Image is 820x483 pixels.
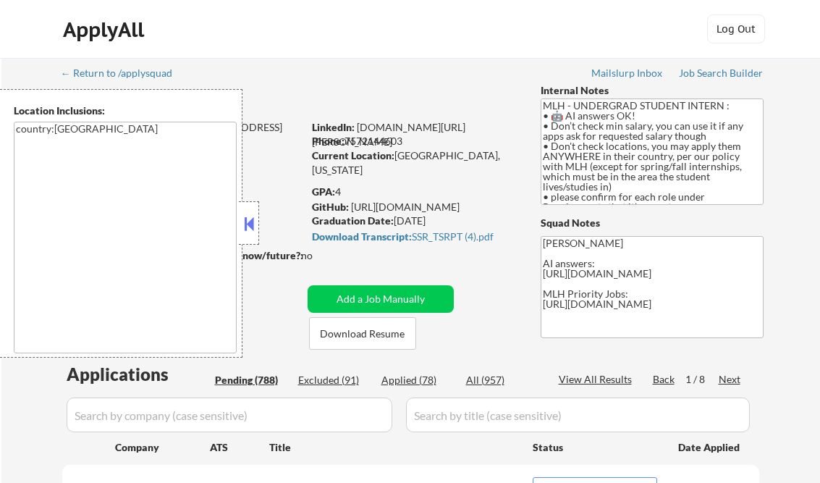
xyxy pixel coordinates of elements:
[312,232,513,242] div: SSR_TSRPT (4).pdf
[308,285,454,313] button: Add a Job Manually
[312,149,394,161] strong: Current Location:
[301,248,342,263] div: no
[14,104,237,118] div: Location Inclusions:
[679,67,764,82] a: Job Search Builder
[63,17,148,42] div: ApplyAll
[707,14,765,43] button: Log Out
[309,317,416,350] button: Download Resume
[115,440,210,455] div: Company
[719,372,742,387] div: Next
[312,185,519,199] div: 4
[679,68,764,78] div: Job Search Builder
[312,121,355,133] strong: LinkedIn:
[541,216,764,230] div: Squad Notes
[312,231,513,245] a: Download Transcript:SSR_TSRPT (4).pdf
[312,134,517,148] div: 7572144603
[312,185,335,198] strong: GPA:
[685,372,719,387] div: 1 / 8
[312,148,517,177] div: [GEOGRAPHIC_DATA], [US_STATE]
[210,440,269,455] div: ATS
[67,366,210,383] div: Applications
[541,83,764,98] div: Internal Notes
[312,230,412,243] strong: Download Transcript:
[381,373,454,387] div: Applied (78)
[215,373,287,387] div: Pending (788)
[312,201,349,213] strong: GitHub:
[533,434,657,460] div: Status
[406,398,750,432] input: Search by title (case sensitive)
[61,67,186,82] a: ← Return to /applysquad
[653,372,676,387] div: Back
[269,440,519,455] div: Title
[678,440,742,455] div: Date Applied
[67,398,392,432] input: Search by company (case sensitive)
[351,201,460,213] a: [URL][DOMAIN_NAME]
[591,67,664,82] a: Mailslurp Inbox
[61,68,186,78] div: ← Return to /applysquad
[312,214,517,228] div: [DATE]
[312,214,394,227] strong: Graduation Date:
[298,373,371,387] div: Excluded (91)
[312,121,465,148] a: [DOMAIN_NAME][URL][PERSON_NAME]
[559,372,636,387] div: View All Results
[312,135,345,147] strong: Phone:
[466,373,538,387] div: All (957)
[591,68,664,78] div: Mailslurp Inbox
